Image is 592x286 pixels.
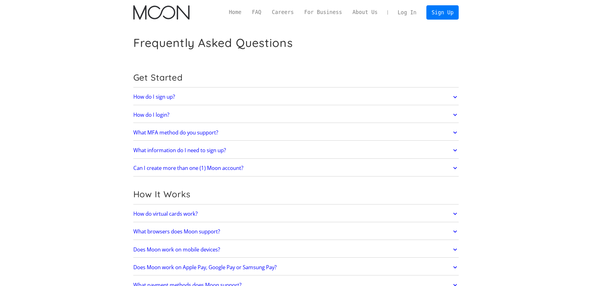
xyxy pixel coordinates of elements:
[267,8,299,16] a: Careers
[133,207,459,220] a: How do virtual cards work?
[426,5,459,19] a: Sign Up
[133,211,198,217] h2: How do virtual cards work?
[133,129,218,136] h2: What MFA method do you support?
[133,243,459,256] a: Does Moon work on mobile devices?
[133,36,293,50] h1: Frequently Asked Questions
[133,189,459,199] h2: How It Works
[133,94,175,100] h2: How do I sign up?
[133,246,220,253] h2: Does Moon work on mobile devices?
[133,5,190,20] img: Moon Logo
[133,5,190,20] a: home
[392,6,422,19] a: Log In
[133,162,459,175] a: Can I create more than one (1) Moon account?
[133,91,459,104] a: How do I sign up?
[133,225,459,238] a: What browsers does Moon support?
[133,147,226,153] h2: What information do I need to sign up?
[224,8,247,16] a: Home
[133,165,243,171] h2: Can I create more than one (1) Moon account?
[133,108,459,121] a: How do I login?
[133,112,169,118] h2: How do I login?
[133,228,220,235] h2: What browsers does Moon support?
[133,126,459,139] a: What MFA method do you support?
[347,8,383,16] a: About Us
[133,264,277,270] h2: Does Moon work on Apple Pay, Google Pay or Samsung Pay?
[133,144,459,157] a: What information do I need to sign up?
[299,8,347,16] a: For Business
[133,72,459,83] h2: Get Started
[247,8,267,16] a: FAQ
[133,261,459,274] a: Does Moon work on Apple Pay, Google Pay or Samsung Pay?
